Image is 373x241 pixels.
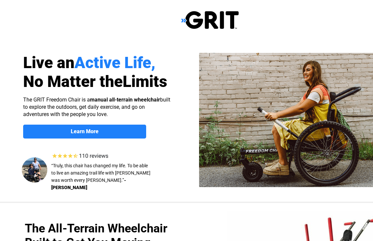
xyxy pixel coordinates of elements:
span: Limits [123,72,167,91]
span: No Matter the [23,72,123,91]
a: Learn More [23,125,146,139]
span: “Truly, this chair has changed my life. To be able to live an amazing trail life with [PERSON_NAM... [51,163,150,183]
span: Live an [23,53,74,72]
strong: Learn More [71,128,99,135]
strong: manual all-terrain wheelchair [90,97,160,103]
span: The GRIT Freedom Chair is a built to explore the outdoors, get daily exercise, and go on adventur... [23,97,170,117]
span: Active Life, [74,53,155,72]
